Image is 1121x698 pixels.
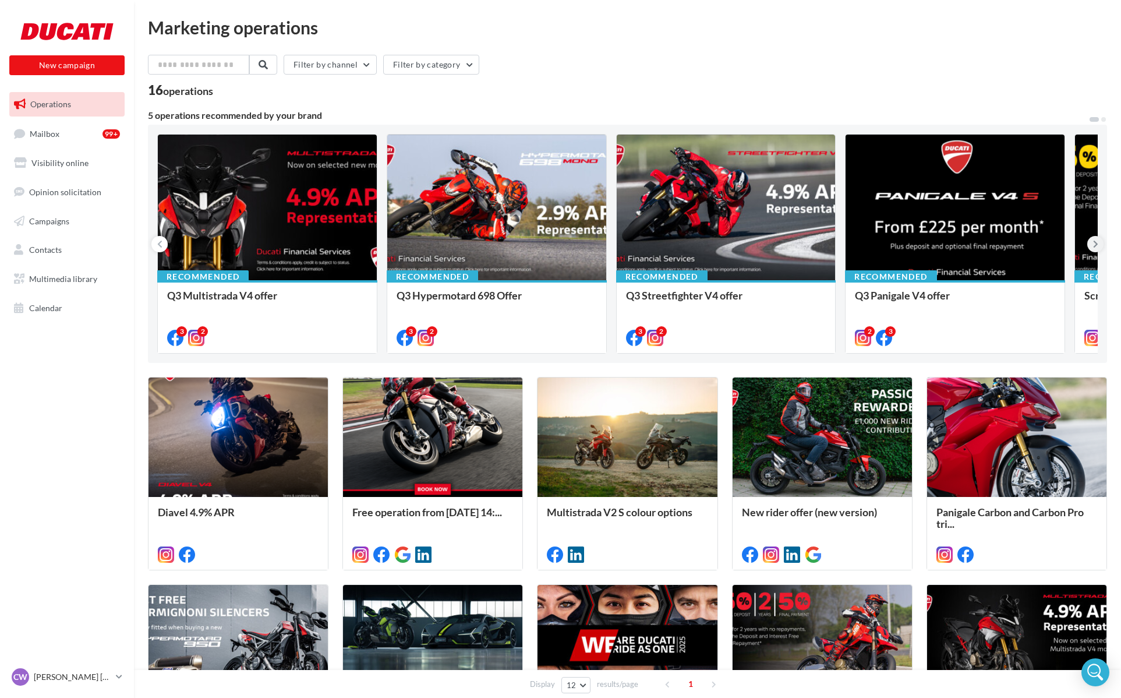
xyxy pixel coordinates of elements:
[9,55,125,75] button: New campaign
[742,506,877,519] span: New rider offer (new version)
[7,209,127,234] a: Campaigns
[9,666,125,688] a: CW [PERSON_NAME] [PERSON_NAME]
[158,506,235,519] span: Diavel 4.9% APR
[936,506,1084,530] span: Panigale Carbon and Carbon Pro tri...
[406,326,416,337] div: 3
[352,506,502,519] span: Free operation from [DATE] 14:...
[547,506,692,519] span: Multistrada V2 S colour options
[383,55,479,75] button: Filter by category
[635,326,646,337] div: 3
[1081,658,1109,686] div: Open Intercom Messenger
[616,270,708,283] div: Recommended
[397,289,522,302] span: Q3 Hypermotard 698 Offer
[34,671,111,683] p: [PERSON_NAME] [PERSON_NAME]
[7,267,127,291] a: Multimedia library
[530,679,555,690] span: Display
[148,111,1088,120] div: 5 operations recommended by your brand
[7,92,127,117] a: Operations
[885,326,896,337] div: 3
[30,128,59,138] span: Mailbox
[427,326,437,337] div: 2
[597,679,638,690] span: results/page
[148,19,1107,36] div: Marketing operations
[30,99,71,109] span: Operations
[148,84,213,97] div: 16
[157,270,249,283] div: Recommended
[197,326,208,337] div: 2
[29,187,101,197] span: Opinion solicitation
[29,216,69,225] span: Campaigns
[864,326,875,337] div: 2
[7,180,127,205] a: Opinion solicitation
[656,326,667,337] div: 2
[561,677,591,693] button: 12
[102,129,120,139] div: 99+
[13,671,27,683] span: CW
[284,55,377,75] button: Filter by channel
[163,86,213,96] div: operations
[855,289,950,302] span: Q3 Panigale V4 offer
[7,296,127,320] a: Calendar
[167,289,277,302] span: Q3 Multistrada V4 offer
[567,681,577,690] span: 12
[29,303,62,313] span: Calendar
[176,326,187,337] div: 3
[31,158,89,168] span: Visibility online
[29,274,97,284] span: Multimedia library
[387,270,478,283] div: Recommended
[7,151,127,175] a: Visibility online
[7,238,127,262] a: Contacts
[7,121,127,146] a: Mailbox99+
[626,289,742,302] span: Q3 Streetfighter V4 offer
[29,245,62,255] span: Contacts
[681,675,700,693] span: 1
[845,270,936,283] div: Recommended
